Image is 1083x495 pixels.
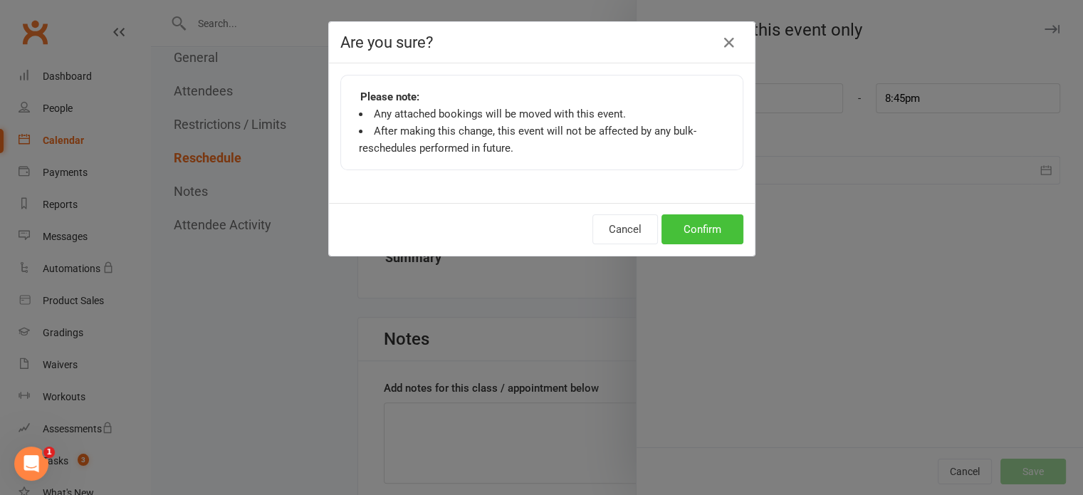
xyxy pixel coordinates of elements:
[340,33,743,51] h4: Are you sure?
[661,214,743,244] button: Confirm
[359,105,725,123] li: Any attached bookings will be moved with this event.
[359,123,725,157] li: After making this change, this event will not be affected by any bulk-reschedules performed in fu...
[718,31,741,54] button: Close
[14,447,48,481] iframe: Intercom live chat
[43,447,55,458] span: 1
[360,88,419,105] strong: Please note:
[592,214,658,244] button: Cancel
